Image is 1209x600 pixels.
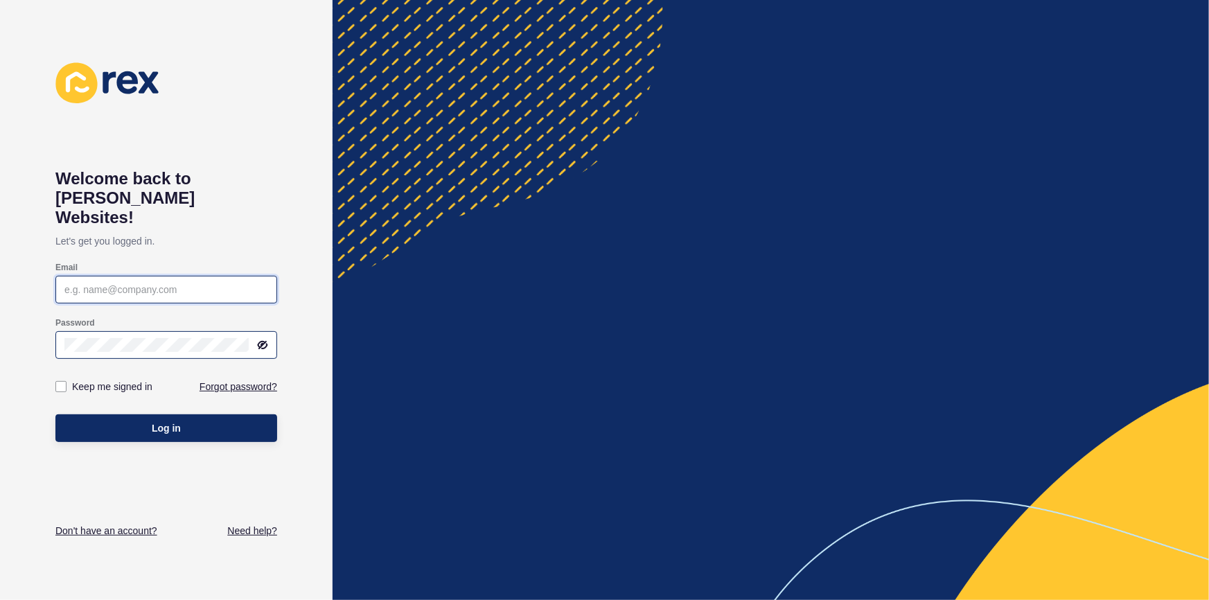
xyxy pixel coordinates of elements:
input: e.g. name@company.com [64,283,268,297]
button: Log in [55,414,277,442]
a: Don't have an account? [55,524,157,538]
h1: Welcome back to [PERSON_NAME] Websites! [55,169,277,227]
a: Forgot password? [200,380,277,394]
label: Keep me signed in [72,380,152,394]
label: Email [55,262,78,273]
p: Let's get you logged in. [55,227,277,255]
span: Log in [152,421,181,435]
label: Password [55,317,95,328]
a: Need help? [227,524,277,538]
